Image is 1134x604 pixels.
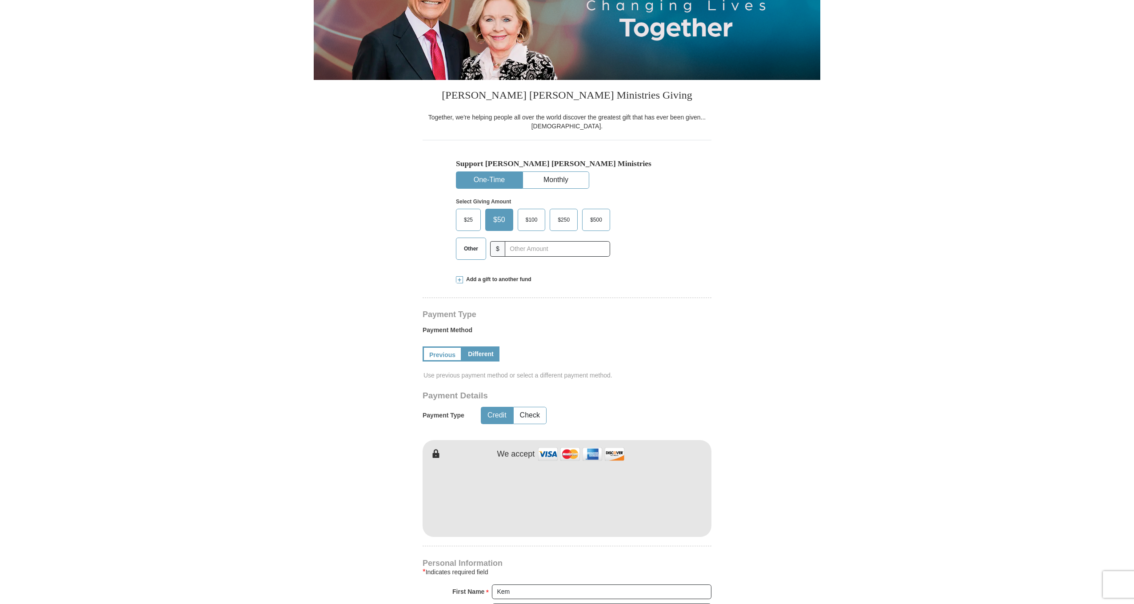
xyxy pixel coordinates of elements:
a: Different [462,346,499,362]
img: credit cards accepted [537,445,626,464]
a: Previous [423,346,462,362]
h3: Payment Details [423,391,649,401]
button: Check [514,407,546,424]
span: Add a gift to another fund [463,276,531,283]
button: One-Time [456,172,522,188]
span: Other [459,242,483,255]
input: Other Amount [505,241,610,257]
span: $25 [459,213,477,226]
span: $ [490,241,505,257]
span: $100 [521,213,542,226]
button: Credit [481,407,513,424]
h4: Payment Type [423,311,711,318]
span: $50 [489,213,510,226]
span: Use previous payment method or select a different payment method. [423,371,712,380]
h4: Personal Information [423,560,711,567]
div: Indicates required field [423,567,711,577]
h3: [PERSON_NAME] [PERSON_NAME] Ministries Giving [423,80,711,113]
span: $500 [586,213,607,226]
strong: Select Giving Amount [456,199,511,205]
strong: First Name [452,585,484,598]
div: Together, we're helping people all over the world discover the greatest gift that has ever been g... [423,113,711,131]
span: $250 [553,213,574,226]
label: Payment Method [423,326,711,339]
h5: Payment Type [423,412,464,419]
button: Monthly [523,172,589,188]
h5: Support [PERSON_NAME] [PERSON_NAME] Ministries [456,159,678,168]
h4: We accept [497,449,535,459]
